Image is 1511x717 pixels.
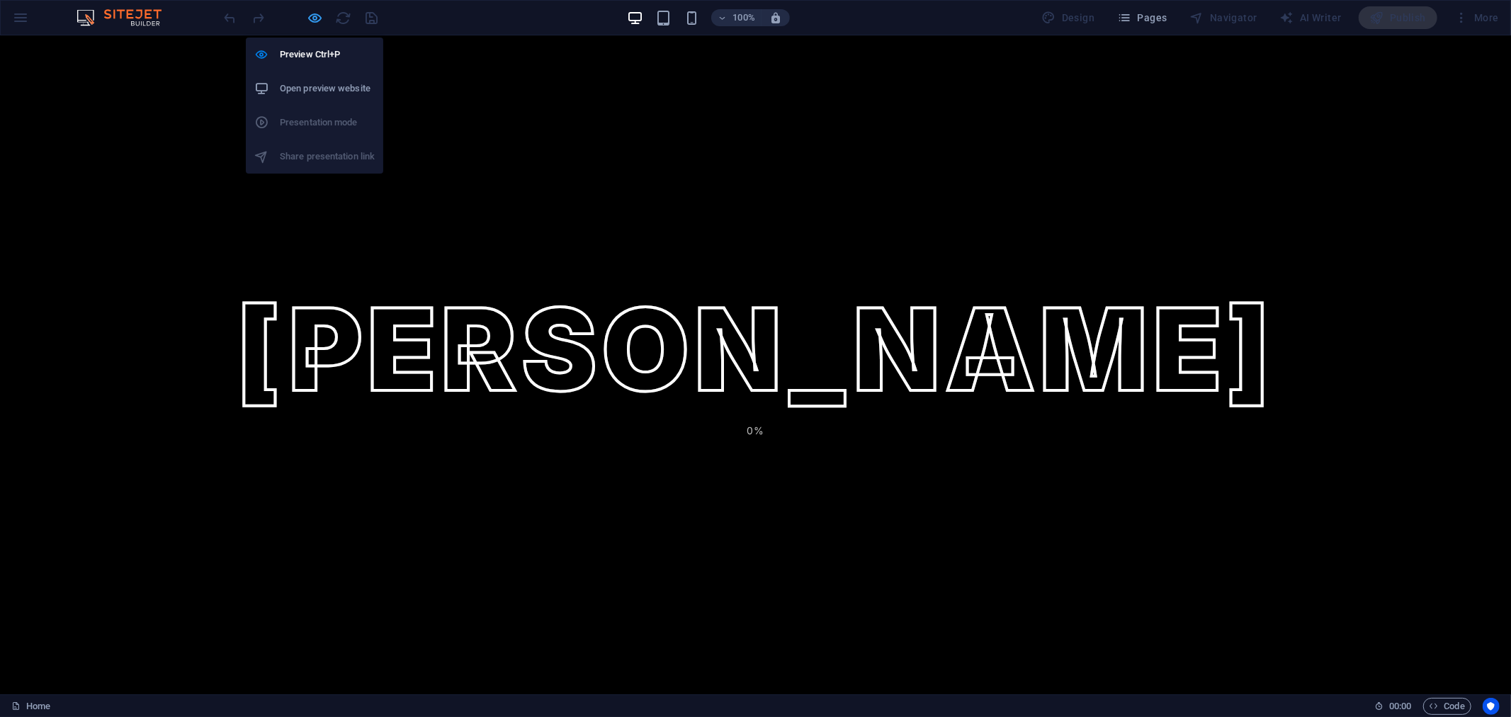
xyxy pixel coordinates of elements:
button: Usercentrics [1483,698,1500,715]
h6: Open preview website [280,80,375,97]
div: 0% [747,388,764,402]
div: [PERSON_NAME] [236,257,1274,371]
span: Code [1430,698,1465,715]
h6: Preview Ctrl+P [280,46,375,63]
i: On resize automatically adjust zoom level to fit chosen device. [769,11,782,24]
div: Design (Ctrl+Alt+Y) [1036,6,1101,29]
button: Code [1423,698,1471,715]
img: Editor Logo [73,9,179,26]
span: 00 00 [1389,698,1411,715]
span: Pages [1117,11,1167,25]
span: : [1399,701,1401,711]
h6: Session time [1374,698,1412,715]
button: Pages [1111,6,1172,29]
button: 100% [711,9,762,26]
a: Click to cancel selection. Double-click to open Pages [11,698,50,715]
h6: 100% [732,9,755,26]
